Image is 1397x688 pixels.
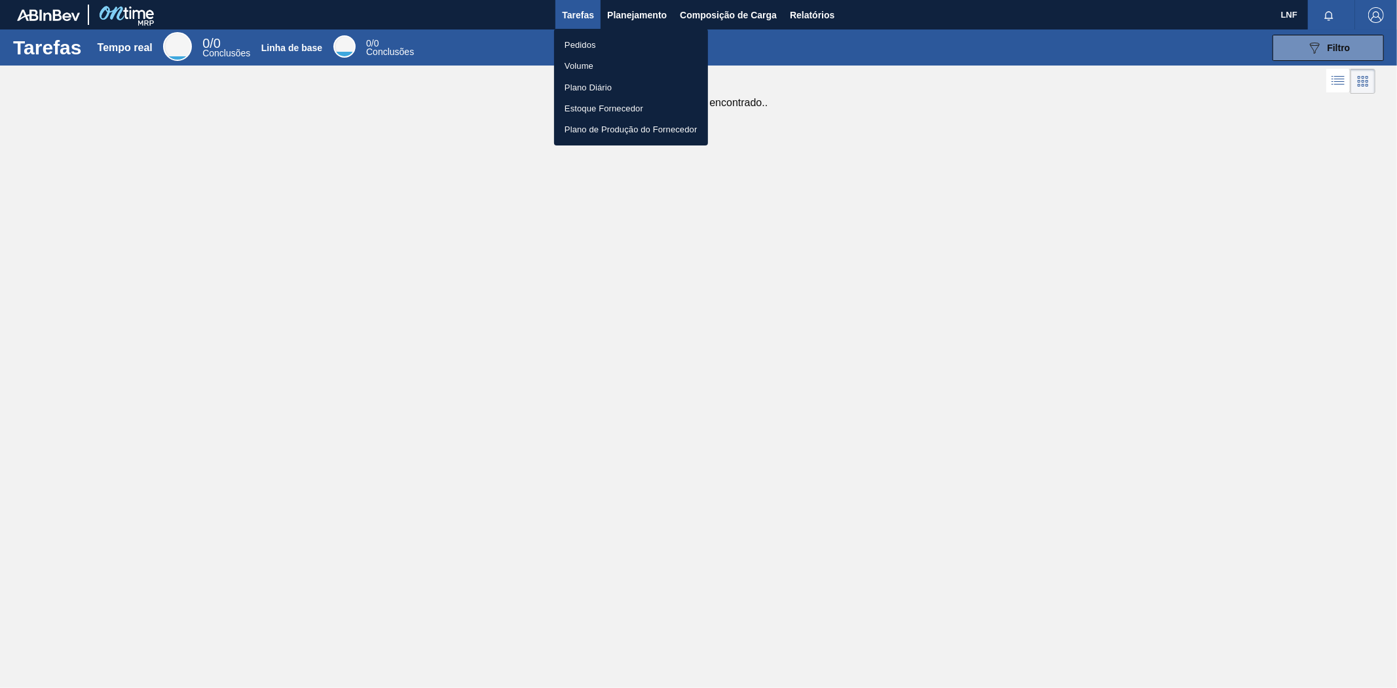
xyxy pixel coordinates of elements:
font: Volume [565,61,593,71]
a: Estoque Fornecedor [554,98,708,119]
a: Pedidos [554,34,708,55]
a: Volume [554,55,708,76]
font: Plano Diário [565,82,612,92]
a: Plano Diário [554,77,708,98]
font: Pedidos [565,40,596,50]
a: Plano de Produção do Fornecedor [554,119,708,140]
font: Plano de Produção do Fornecedor [565,124,698,134]
font: Estoque Fornecedor [565,104,643,113]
